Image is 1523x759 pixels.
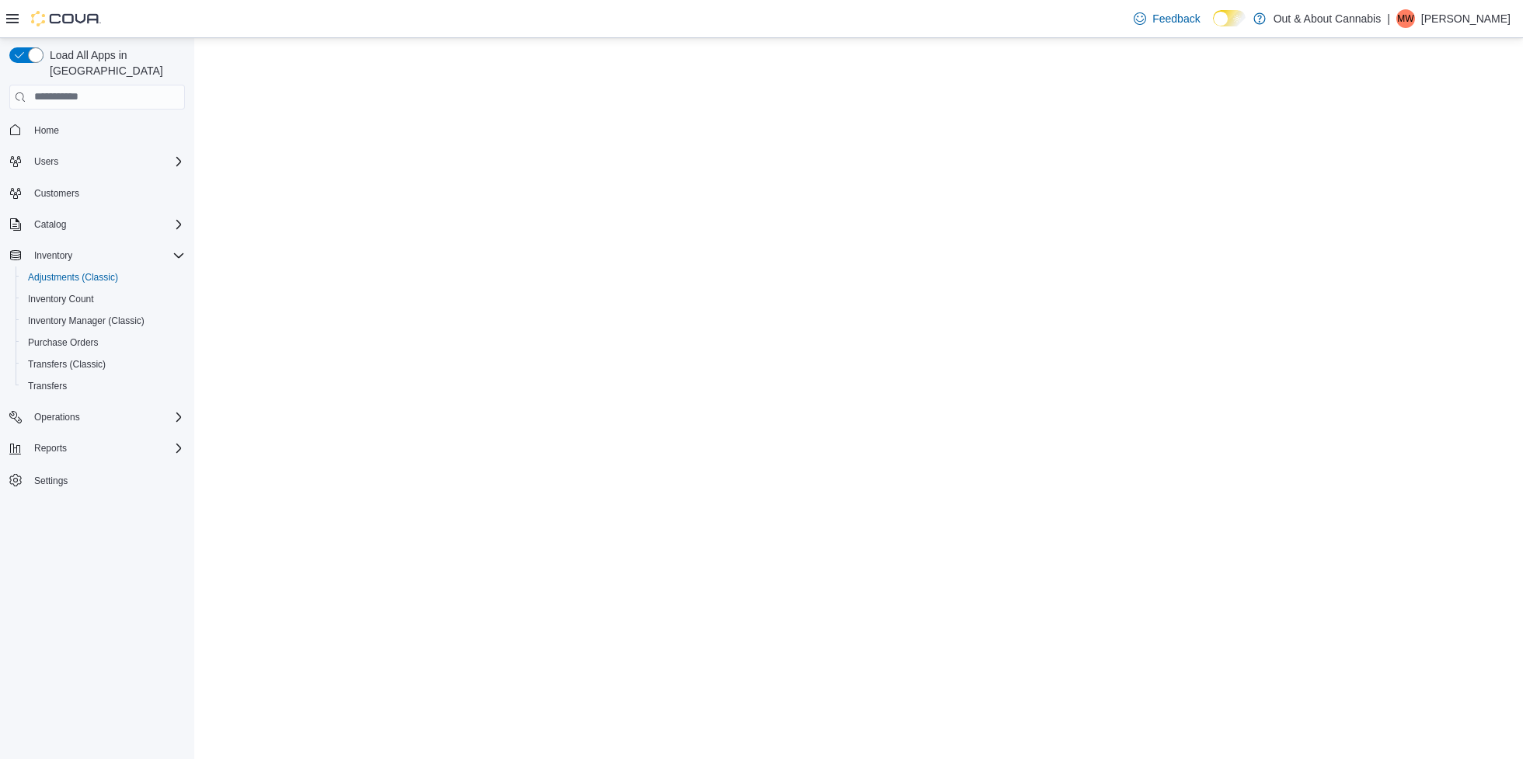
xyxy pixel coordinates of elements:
span: Inventory [28,246,185,265]
button: Inventory [3,245,191,266]
a: Adjustments (Classic) [22,268,124,287]
span: Reports [28,439,185,458]
span: Settings [28,470,185,489]
a: Purchase Orders [22,333,105,352]
p: | [1387,9,1390,28]
span: Home [34,124,59,137]
span: Reports [34,442,67,454]
button: Users [3,151,191,172]
span: Catalog [34,218,66,231]
span: Feedback [1152,11,1200,26]
span: Customers [28,183,185,203]
span: Transfers [28,380,67,392]
span: Users [34,155,58,168]
span: Inventory Manager (Classic) [22,312,185,330]
button: Inventory Count [16,288,191,310]
span: Adjustments (Classic) [22,268,185,287]
button: Home [3,119,191,141]
button: Users [28,152,64,171]
span: Dark Mode [1213,26,1214,27]
span: Inventory Manager (Classic) [28,315,145,327]
button: Adjustments (Classic) [16,266,191,288]
a: Customers [28,184,85,203]
span: Inventory Count [22,290,185,308]
a: Settings [28,472,74,490]
a: Inventory Manager (Classic) [22,312,151,330]
a: Transfers [22,377,73,395]
span: Operations [34,411,80,423]
span: Catalog [28,215,185,234]
span: Inventory [34,249,72,262]
a: Transfers (Classic) [22,355,112,374]
span: Home [28,120,185,140]
span: Transfers (Classic) [28,358,106,371]
button: Operations [28,408,86,427]
span: MW [1397,9,1413,28]
div: Mark Wolk [1396,9,1415,28]
span: Load All Apps in [GEOGRAPHIC_DATA] [44,47,185,78]
button: Transfers (Classic) [16,353,191,375]
span: Operations [28,408,185,427]
a: Inventory Count [22,290,100,308]
span: Users [28,152,185,171]
button: Catalog [3,214,191,235]
span: Adjustments (Classic) [28,271,118,284]
button: Reports [28,439,73,458]
nav: Complex example [9,113,185,532]
span: Transfers [22,377,185,395]
p: [PERSON_NAME] [1421,9,1511,28]
span: Purchase Orders [22,333,185,352]
button: Settings [3,468,191,491]
span: Settings [34,475,68,487]
a: Feedback [1127,3,1206,34]
button: Transfers [16,375,191,397]
button: Catalog [28,215,72,234]
span: Inventory Count [28,293,94,305]
button: Reports [3,437,191,459]
span: Purchase Orders [28,336,99,349]
span: Customers [34,187,79,200]
button: Inventory Manager (Classic) [16,310,191,332]
input: Dark Mode [1213,10,1246,26]
button: Customers [3,182,191,204]
a: Home [28,121,65,140]
span: Transfers (Classic) [22,355,185,374]
p: Out & About Cannabis [1274,9,1382,28]
button: Purchase Orders [16,332,191,353]
img: Cova [31,11,101,26]
button: Operations [3,406,191,428]
button: Inventory [28,246,78,265]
